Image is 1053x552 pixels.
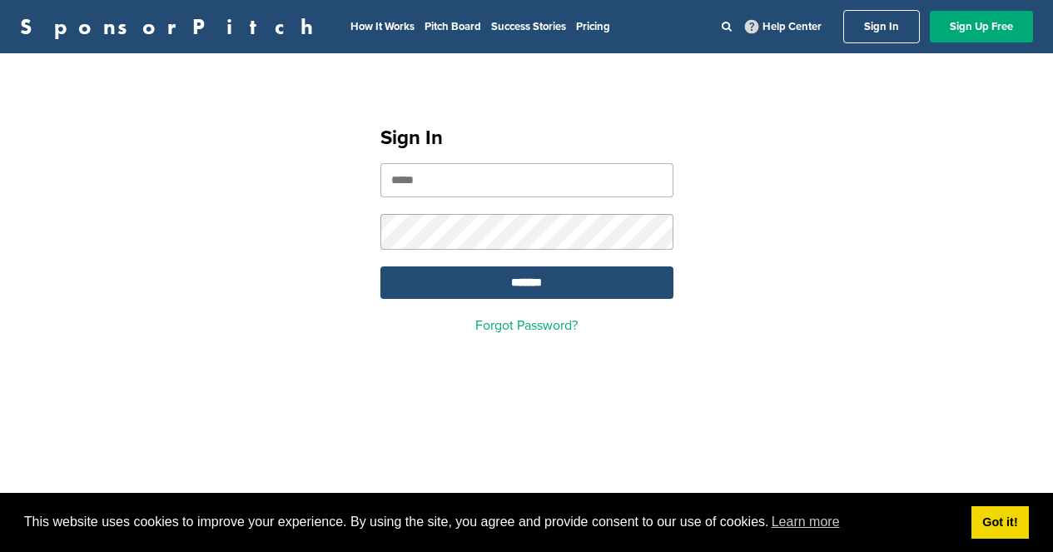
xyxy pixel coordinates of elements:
[350,20,415,33] a: How It Works
[491,20,566,33] a: Success Stories
[380,123,673,153] h1: Sign In
[843,10,920,43] a: Sign In
[24,510,958,535] span: This website uses cookies to improve your experience. By using the site, you agree and provide co...
[576,20,610,33] a: Pricing
[742,17,825,37] a: Help Center
[930,11,1033,42] a: Sign Up Free
[425,20,481,33] a: Pitch Board
[475,317,578,334] a: Forgot Password?
[971,506,1029,540] a: dismiss cookie message
[769,510,842,535] a: learn more about cookies
[20,16,324,37] a: SponsorPitch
